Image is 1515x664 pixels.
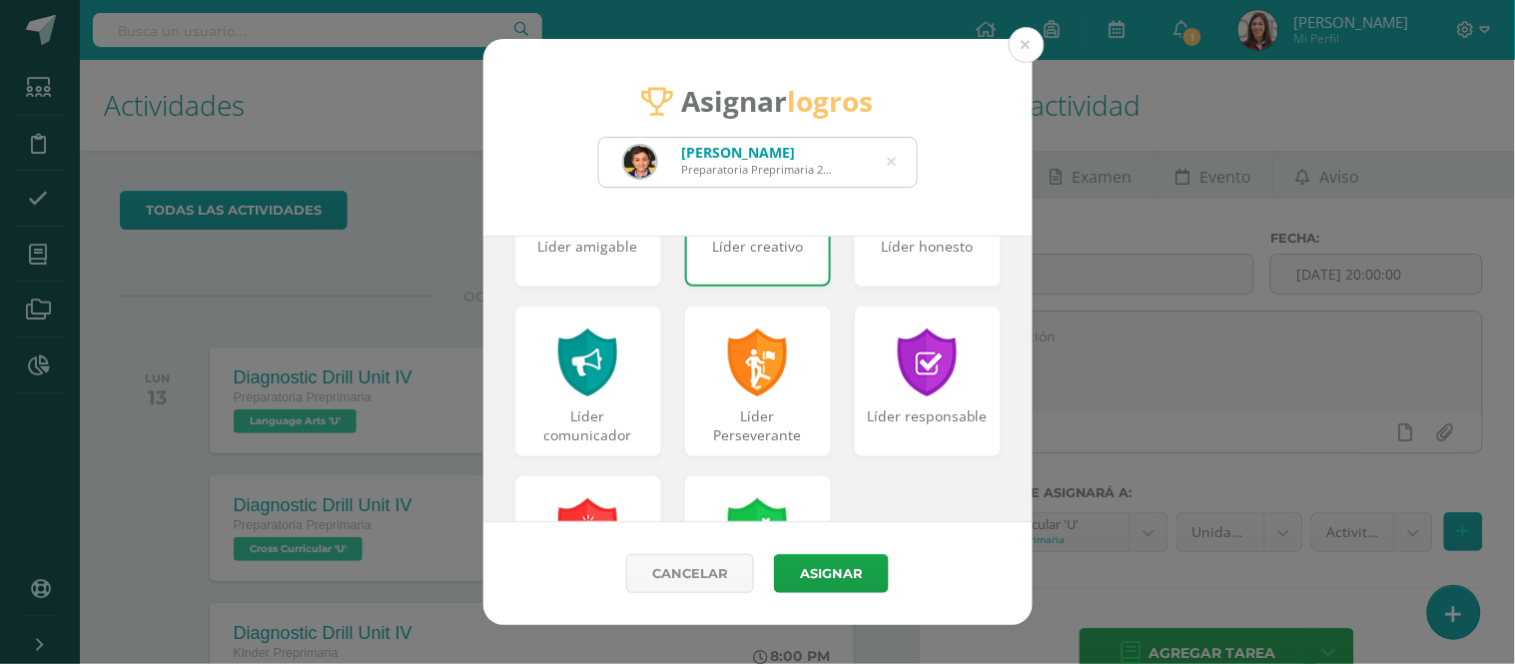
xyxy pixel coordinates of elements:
button: Close (Esc) [1009,27,1045,63]
img: 976f1be8ffaec3399f6bd007e538e5f4.png [624,146,656,178]
div: Líder responsable [857,406,999,446]
strong: logros [788,83,874,121]
div: Líder amigable [517,237,659,277]
div: Preparatoria Preprimaria 2024015 [682,162,837,177]
span: Asignar [682,83,874,121]
div: Líder creativo [687,237,829,277]
button: Asignar [774,554,889,593]
div: Líder honesto [857,237,999,277]
div: [PERSON_NAME] [682,143,837,162]
a: Cancelar [626,554,754,593]
input: Busca un estudiante aquí... [599,138,917,187]
div: Líder Perseverante [687,406,829,446]
div: Líder comunicador [517,406,659,446]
